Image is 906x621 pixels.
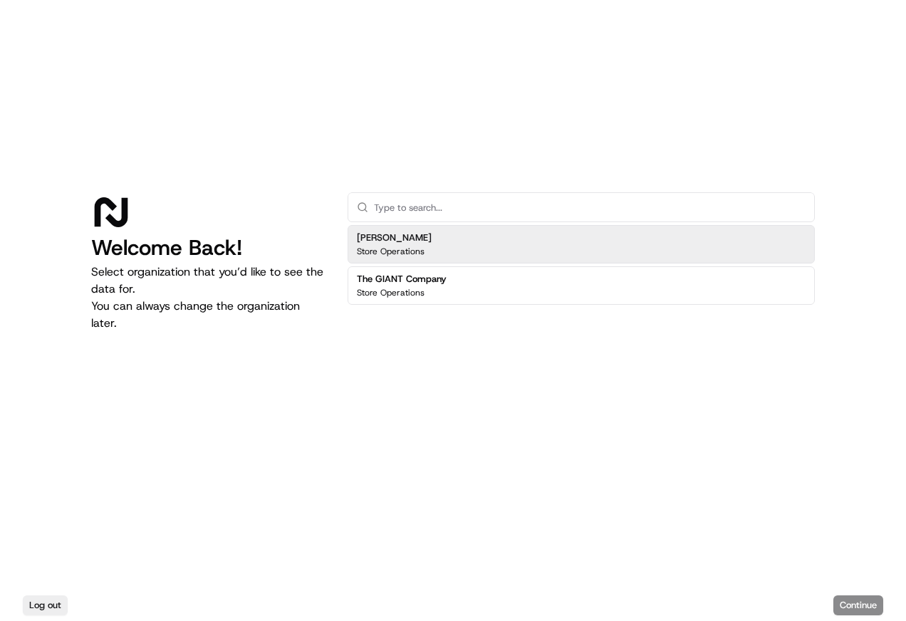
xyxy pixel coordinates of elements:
p: Select organization that you’d like to see the data for. You can always change the organization l... [91,263,325,332]
p: Store Operations [357,287,425,298]
div: Suggestions [348,222,815,308]
input: Type to search... [374,193,806,221]
button: Log out [23,595,68,615]
p: Store Operations [357,246,425,257]
h2: The GIANT Company [357,273,447,286]
h2: [PERSON_NAME] [357,231,432,244]
h1: Welcome Back! [91,235,325,261]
